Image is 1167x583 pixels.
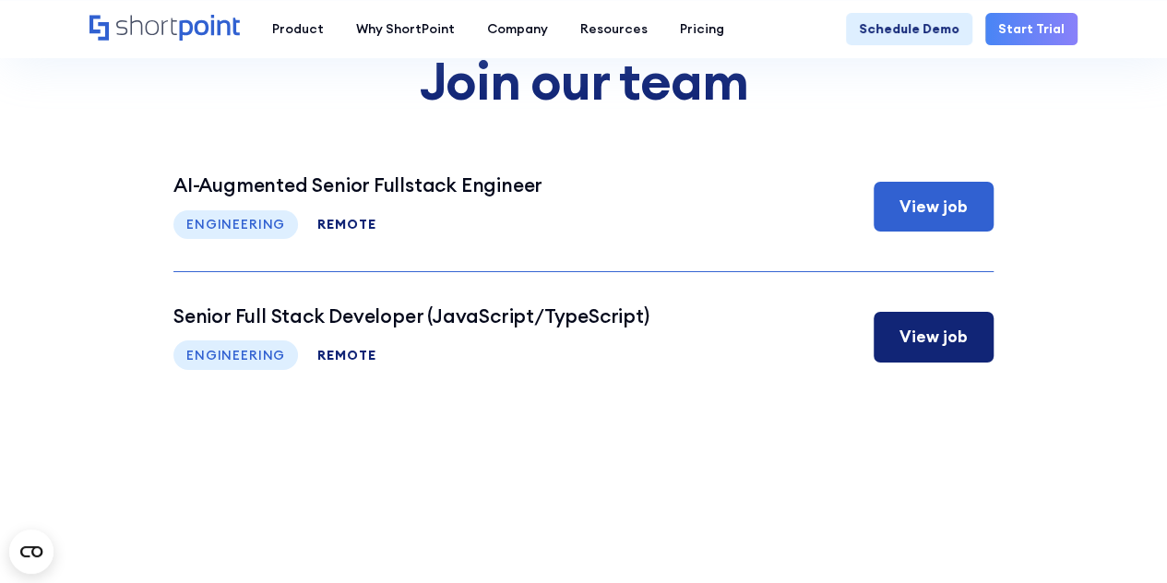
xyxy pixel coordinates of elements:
div: Company [487,19,548,39]
a: Start Trial [985,13,1078,45]
button: Open CMP widget [9,529,54,574]
h3: AI-Augmented Senior Fullstack Engineer [173,173,542,196]
a: Company [470,13,564,45]
div: Engineering [173,340,298,370]
h3: Join our team [173,53,994,110]
div: Pricing [680,19,724,39]
div: Product [272,19,324,39]
div: Why ShortPoint [356,19,455,39]
a: Schedule Demo [846,13,972,45]
div: remote [317,218,375,231]
iframe: Chat Widget [1075,494,1167,583]
div: Engineering [173,210,298,240]
div: View job [899,325,968,349]
a: Why ShortPoint [339,13,470,45]
a: Product [256,13,339,45]
a: Pricing [663,13,740,45]
a: AI-Augmented Senior Fullstack EngineerEngineeringremoteView job [173,141,994,271]
a: Senior Full Stack Developer (JavaScript/TypeScript)EngineeringremoteView job [173,271,994,402]
div: Resources [580,19,648,39]
a: Resources [564,13,663,45]
div: remote [317,349,375,362]
a: Home [89,15,240,42]
h3: Senior Full Stack Developer (JavaScript/TypeScript) [173,304,649,327]
div: View job [899,195,968,219]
